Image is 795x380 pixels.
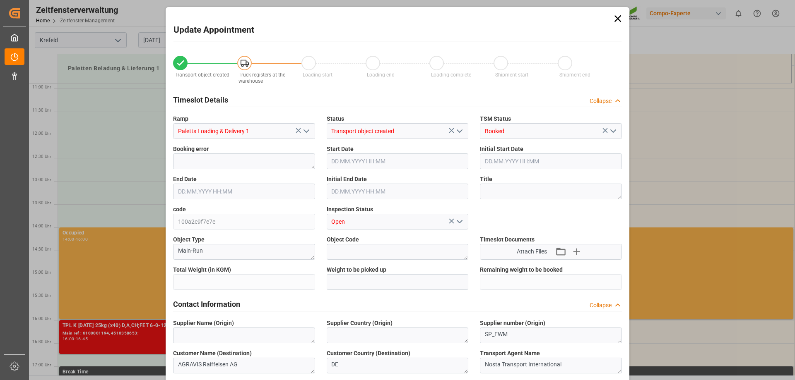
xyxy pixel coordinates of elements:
h2: Timeslot Details [173,94,228,105]
span: Supplier Country (Origin) [327,319,393,327]
span: Transport Agent Name [480,349,540,358]
span: TSM Status [480,115,511,123]
span: Shipment end [559,72,590,78]
button: open menu [606,125,619,138]
input: DD.MM.YYYY HH:MM [327,184,469,199]
span: Initial Start Date [480,145,523,153]
span: Remaining weight to be booked [480,265,563,274]
div: Collapse [590,301,612,310]
input: Type to search/select [173,123,315,139]
span: Loading complete [431,72,471,78]
button: open menu [453,125,465,138]
span: Transport object created [175,72,229,78]
span: Customer Country (Destination) [327,349,410,358]
span: Inspection Status [327,205,373,214]
textarea: Nosta Transport International [480,358,622,373]
span: Booking error [173,145,209,153]
span: Shipment start [495,72,528,78]
button: open menu [453,215,465,228]
button: open menu [299,125,312,138]
textarea: SP_EWM [480,327,622,343]
span: code [173,205,186,214]
h2: Contact Information [173,299,240,310]
span: Timeslot Documents [480,235,535,244]
span: Ramp [173,115,188,123]
span: End Date [173,175,197,184]
span: Title [480,175,492,184]
input: DD.MM.YYYY HH:MM [480,153,622,169]
textarea: AGRAVIS Raiffeisen AG [173,358,315,373]
textarea: Main-Run [173,244,315,260]
input: DD.MM.YYYY HH:MM [173,184,315,199]
span: Object Code [327,235,359,244]
span: Loading end [367,72,395,78]
h2: Update Appointment [173,24,254,37]
span: Supplier Name (Origin) [173,319,234,327]
input: Type to search/select [327,123,469,139]
textarea: DE [327,358,469,373]
span: Truck registers at the warehouse [238,72,285,84]
span: Loading start [303,72,332,78]
span: Weight to be picked up [327,265,386,274]
span: Start Date [327,145,354,153]
span: Object Type [173,235,205,244]
span: Initial End Date [327,175,367,184]
span: Supplier number (Origin) [480,319,545,327]
span: Status [327,115,344,123]
span: Attach Files [517,247,547,256]
span: Total Weight (in KGM) [173,265,231,274]
div: Collapse [590,97,612,105]
span: Customer Name (Destination) [173,349,252,358]
input: DD.MM.YYYY HH:MM [327,153,469,169]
